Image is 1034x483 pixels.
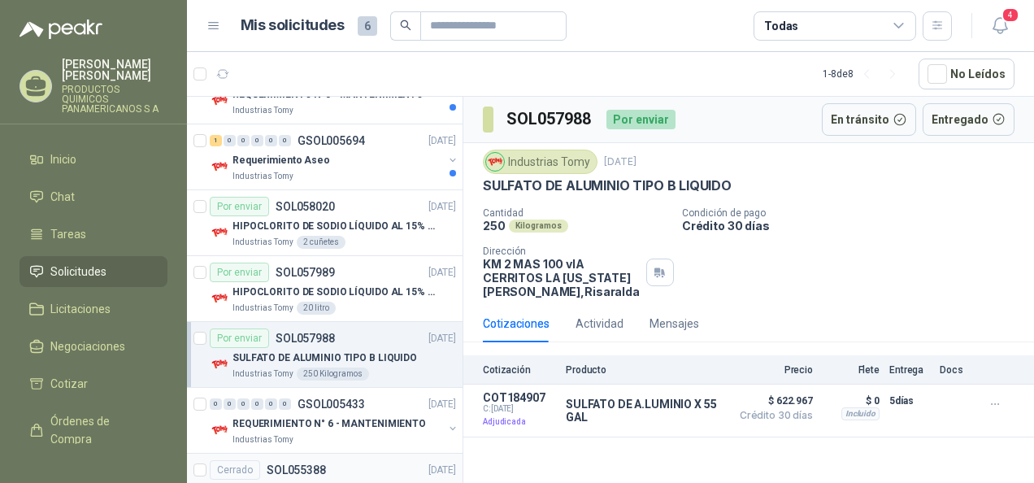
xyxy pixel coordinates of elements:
a: Solicitudes [20,256,167,287]
a: Por enviarSOL058020[DATE] Company LogoHIPOCLORITO DE SODIO LÍQUIDO AL 15% CONT NETO 20LIndustrias... [187,190,463,256]
div: 0 [210,398,222,410]
span: Licitaciones [50,300,111,318]
p: SOL057989 [276,267,335,278]
span: Negociaciones [50,337,125,355]
div: Por enviar [210,197,269,216]
p: [DATE] [428,463,456,478]
p: SOL055388 [267,464,326,476]
h1: Mis solicitudes [241,14,345,37]
div: 0 [279,398,291,410]
p: SULFATO DE ALUMINIO TIPO B LIQUIDO [232,350,417,366]
p: Adjudicada [483,414,556,430]
p: $ 0 [823,391,880,411]
p: [DATE] [428,331,456,346]
img: Company Logo [210,223,229,242]
button: En tránsito [822,103,916,136]
button: Entregado [923,103,1015,136]
img: Company Logo [210,355,229,374]
div: 250 Kilogramos [297,368,369,381]
img: Company Logo [210,420,229,440]
p: Cantidad [483,207,669,219]
p: COT184907 [483,391,556,404]
span: Crédito 30 días [732,411,813,420]
p: SULFATO DE A.LUMINIO X 55 GAL [566,398,722,424]
p: Industrias Tomy [232,236,293,249]
div: Industrias Tomy [483,150,597,174]
div: 0 [251,398,263,410]
div: 0 [251,135,263,146]
p: HIPOCLORITO DE SODIO LÍQUIDO AL 15% CONT NETO 20L [232,285,435,300]
span: $ 622.967 [732,391,813,411]
span: 6 [358,16,377,36]
p: Industrias Tomy [232,433,293,446]
span: Cotizar [50,375,88,393]
h3: SOL057988 [506,107,593,132]
p: [DATE] [428,133,456,149]
p: SOL058020 [276,201,335,212]
div: Todas [764,17,798,35]
a: 1 0 0 0 0 0 GSOL005694[DATE] Company LogoRequerimiento AseoIndustrias Tomy [210,131,459,183]
div: 1 [210,135,222,146]
span: Inicio [50,150,76,168]
p: SOL057988 [276,333,335,344]
div: Por enviar [210,263,269,282]
a: 0 0 0 0 0 0 GSOL005433[DATE] Company LogoREQUERIMIENTO N° 6 - MANTENIMIENTOIndustrias Tomy [210,394,459,446]
div: 0 [265,398,277,410]
img: Company Logo [486,153,504,171]
p: Producto [566,364,722,376]
div: Actividad [576,315,623,333]
p: Docs [940,364,972,376]
p: GSOL005694 [298,135,365,146]
p: Condición de pago [682,207,1027,219]
span: Chat [50,188,75,206]
p: GSOL005433 [298,398,365,410]
div: 0 [237,135,250,146]
div: Incluido [841,407,880,420]
a: Negociaciones [20,331,167,362]
a: Por enviarSOL057989[DATE] Company LogoHIPOCLORITO DE SODIO LÍQUIDO AL 15% CONT NETO 20LIndustrias... [187,256,463,322]
div: 0 [237,398,250,410]
button: 4 [985,11,1014,41]
span: Órdenes de Compra [50,412,152,448]
p: Industrias Tomy [232,302,293,315]
p: Requerimiento Aseo [232,153,330,168]
a: Cotizar [20,368,167,399]
p: Industrias Tomy [232,104,293,117]
p: HIPOCLORITO DE SODIO LÍQUIDO AL 15% CONT NETO 20L [232,219,435,234]
a: Tareas [20,219,167,250]
p: KM 2 MAS 100 vIA CERRITOS LA [US_STATE] [PERSON_NAME] , Risaralda [483,257,640,298]
div: Por enviar [606,110,676,129]
p: [PERSON_NAME] [PERSON_NAME] [62,59,167,81]
div: 1 - 8 de 8 [823,61,906,87]
p: REQUERIMIENTO N° 6 - MANTENIMIENTO [232,416,426,432]
a: Por enviarSOL057988[DATE] Company LogoSULFATO DE ALUMINIO TIPO B LIQUIDOIndustrias Tomy250 Kilogr... [187,322,463,388]
img: Company Logo [210,289,229,308]
span: Solicitudes [50,263,106,281]
img: Company Logo [210,157,229,176]
span: C: [DATE] [483,404,556,414]
p: [DATE] [604,154,636,170]
div: Kilogramos [509,220,568,233]
div: Mensajes [650,315,699,333]
div: 0 [224,398,236,410]
p: SULFATO DE ALUMINIO TIPO B LIQUIDO [483,177,732,194]
div: Cotizaciones [483,315,550,333]
p: [DATE] [428,265,456,281]
div: 0 [265,135,277,146]
p: Crédito 30 días [682,219,1027,233]
span: 4 [1001,7,1019,23]
p: Entrega [889,364,930,376]
div: 0 [224,135,236,146]
div: 2 cuñetes [297,236,345,249]
p: PRODUCTOS QUIMICOS PANAMERICANOS S A [62,85,167,114]
p: Industrias Tomy [232,170,293,183]
img: Company Logo [210,91,229,111]
button: No Leídos [919,59,1014,89]
p: 250 [483,219,506,233]
a: Chat [20,181,167,212]
img: Logo peakr [20,20,102,39]
p: 5 días [889,391,930,411]
a: Órdenes de Compra [20,406,167,455]
div: 20 litro [297,302,336,315]
p: Flete [823,364,880,376]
